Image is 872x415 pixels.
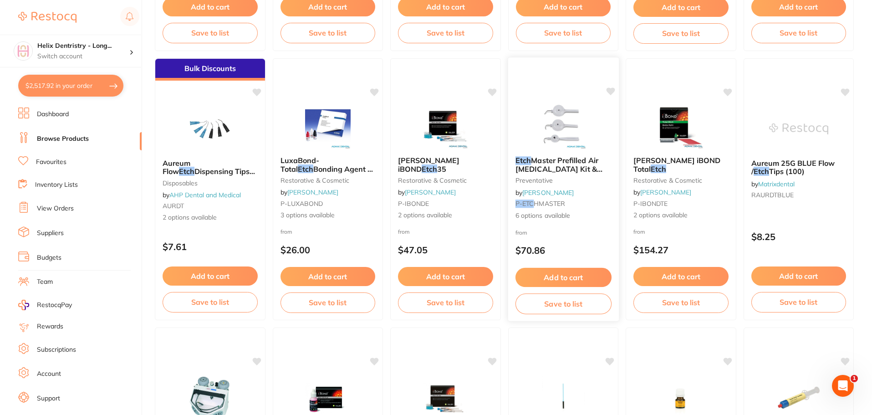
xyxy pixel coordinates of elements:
span: [PERSON_NAME] iBOND Total [633,156,720,173]
span: Master Prefilled Air [MEDICAL_DATA] Kit & Tips [515,156,602,182]
button: Save to list [516,23,611,43]
span: from [633,228,645,235]
p: Switch account [37,52,129,61]
span: AURDT [163,202,184,210]
button: $2,517.92 in your order [18,75,123,97]
em: Etch [515,156,530,165]
span: by [280,188,338,196]
button: Save to list [163,23,258,43]
button: Save to list [633,23,729,43]
button: Add to cart [515,268,611,287]
b: Kulzer iBOND Total Etch [633,156,729,173]
span: 1 [851,375,858,382]
img: Etch Master Prefilled Air Abrasion Kit & Tips [533,103,593,149]
a: Support [37,394,60,403]
button: Add to cart [633,267,729,286]
small: restorative & cosmetic [398,177,493,184]
small: restorative & cosmetic [280,177,376,184]
p: $154.27 [633,245,729,255]
button: Add to cart [280,267,376,286]
span: RestocqPay [37,301,72,310]
span: P-IBONDTE [633,200,668,208]
a: Restocq Logo [18,7,76,28]
b: Aureum Flow Etch Dispensing Tips Black [163,159,258,176]
a: Team [37,277,53,287]
a: Browse Products [37,134,89,143]
span: P-LUXABOND [280,200,323,208]
p: $7.61 [163,241,258,252]
a: [PERSON_NAME] [287,188,338,196]
a: Rewards [37,322,63,331]
span: by [633,188,691,196]
span: by [751,180,795,188]
span: 2 options available [633,211,729,220]
b: Aureum 25G BLUE Flow / Etch Tips (100) [751,159,847,176]
a: [PERSON_NAME] [522,188,574,196]
img: Helix Dentristry - Long Jetty [14,42,32,60]
button: Save to list [515,293,611,314]
button: Add to cart [751,266,847,286]
span: Bonding Agent & Endobrushes [280,164,373,182]
button: Add to cart [398,267,493,286]
img: Kulzer iBOND Etch 35 [416,103,475,149]
small: preventative [515,177,611,184]
span: 6 options available [515,211,611,220]
span: by [163,191,241,199]
a: Dashboard [37,110,69,119]
em: Etch [754,167,769,176]
em: P-ETC [515,200,533,208]
a: View Orders [37,204,74,213]
span: LuxaBond-Total [280,156,319,173]
span: Dispensing Tips Black [163,167,255,184]
span: Aureum Flow [163,159,190,176]
span: by [398,188,456,196]
span: 3 options available [280,211,376,220]
button: Save to list [751,292,847,312]
span: P-IBONDE [398,200,429,208]
b: LuxaBond-Total Etch Bonding Agent & Endobrushes [280,156,376,173]
a: [PERSON_NAME] [640,188,691,196]
div: Bulk Discounts [155,59,265,81]
img: RestocqPay [18,300,29,310]
button: Save to list [280,23,376,43]
button: Save to list [751,23,847,43]
a: Account [37,369,61,379]
a: AHP Dental and Medical [169,191,241,199]
span: Aureum 25G BLUE Flow / [751,159,835,176]
small: disposables [163,179,258,187]
span: from [398,228,410,235]
span: from [515,229,527,236]
span: RAURDTBLUE [751,191,794,199]
span: 2 options available [163,213,258,222]
em: Etch [298,164,313,174]
em: Etch [179,167,194,176]
a: RestocqPay [18,300,72,310]
button: Save to list [280,292,376,313]
em: Etch [651,164,666,174]
span: from [280,228,292,235]
b: Etch Master Prefilled Air Abrasion Kit & Tips [515,156,611,173]
h4: Helix Dentristry - Long Jetty [37,41,129,51]
b: Kulzer iBOND Etch 35 [398,156,493,173]
a: Suppliers [37,229,64,238]
small: restorative & cosmetic [633,177,729,184]
a: Inventory Lists [35,180,78,190]
button: Add to cart [163,266,258,286]
span: by [515,188,573,196]
img: Kulzer iBOND Total Etch [651,103,710,149]
img: Restocq Logo [18,12,76,23]
button: Save to list [398,292,493,313]
img: Aureum 25G BLUE Flow / Etch Tips (100) [769,106,828,152]
a: Budgets [37,253,61,262]
span: 35 [437,164,446,174]
span: 2 options available [398,211,493,220]
a: [PERSON_NAME] [405,188,456,196]
a: Favourites [36,158,66,167]
iframe: Intercom live chat [832,375,854,397]
a: Subscriptions [37,345,76,354]
img: Aureum Flow Etch Dispensing Tips Black [180,106,240,152]
img: LuxaBond-Total Etch Bonding Agent & Endobrushes [298,103,357,149]
p: $70.86 [515,245,611,256]
span: Tips (100) [769,167,805,176]
em: Etch [422,164,437,174]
